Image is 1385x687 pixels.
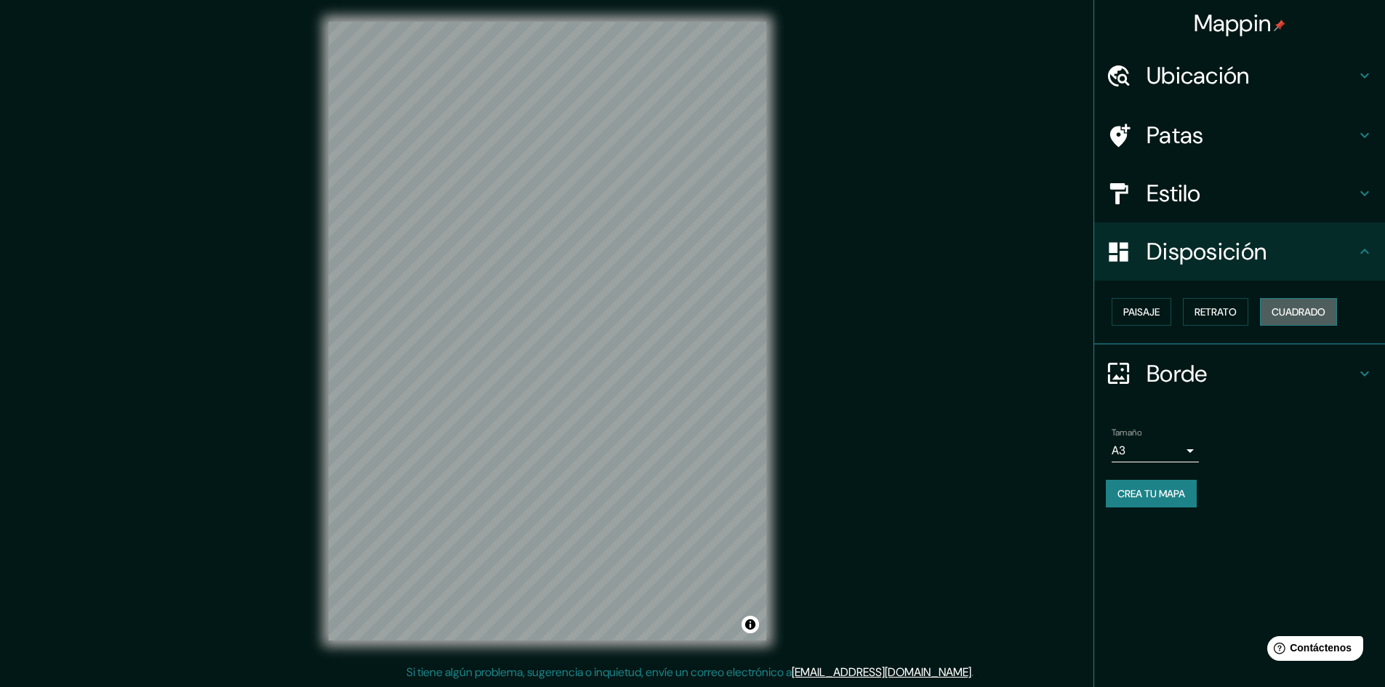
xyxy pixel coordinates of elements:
[792,664,971,680] a: [EMAIL_ADDRESS][DOMAIN_NAME]
[1147,358,1208,389] font: Borde
[1147,60,1250,91] font: Ubicación
[1195,305,1237,318] font: Retrato
[1094,47,1385,105] div: Ubicación
[1106,480,1197,507] button: Crea tu mapa
[406,664,792,680] font: Si tiene algún problema, sugerencia o inquietud, envíe un correo electrónico a
[1112,298,1171,326] button: Paisaje
[976,664,979,680] font: .
[1274,20,1285,31] img: pin-icon.png
[1112,427,1141,438] font: Tamaño
[1260,298,1337,326] button: Cuadrado
[973,664,976,680] font: .
[1112,439,1199,462] div: A3
[1094,345,1385,403] div: Borde
[329,22,766,640] canvas: Mapa
[1147,178,1201,209] font: Estilo
[1112,443,1125,458] font: A3
[1272,305,1325,318] font: Cuadrado
[1094,164,1385,222] div: Estilo
[1094,222,1385,281] div: Disposición
[1117,487,1185,500] font: Crea tu mapa
[1147,236,1266,267] font: Disposición
[971,664,973,680] font: .
[1123,305,1160,318] font: Paisaje
[1183,298,1248,326] button: Retrato
[1194,8,1272,39] font: Mappin
[742,616,759,633] button: Activar o desactivar atribución
[1094,106,1385,164] div: Patas
[1256,630,1369,671] iframe: Lanzador de widgets de ayuda
[1147,120,1204,150] font: Patas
